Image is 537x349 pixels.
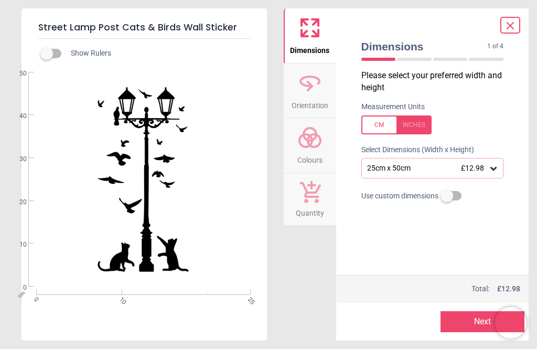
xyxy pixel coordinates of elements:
[361,70,512,93] p: Please select your preferred width and height
[497,284,520,294] span: £
[7,112,27,121] span: 40
[17,290,26,299] span: cm
[31,295,38,302] span: 0
[487,42,503,51] span: 1 of 4
[284,8,336,63] button: Dimensions
[361,191,438,202] span: Use custom dimensions
[117,295,124,302] span: 10
[297,150,323,166] span: Colours
[7,69,27,78] span: 50
[284,118,336,173] button: Colours
[461,164,484,172] span: £12.98
[366,164,489,173] div: 25cm x 50cm
[284,173,336,226] button: Quantity
[38,17,250,39] h5: Street Lamp Post Cats & Birds Wall Sticker
[361,39,488,54] span: Dimensions
[353,145,474,155] label: Select Dimensions (Width x Height)
[284,64,336,118] button: Orientation
[245,295,252,302] span: 25
[360,284,521,294] div: Total:
[501,284,520,293] span: 12.98
[7,240,27,249] span: 10
[495,307,527,339] iframe: Brevo live chat
[290,40,329,56] span: Dimensions
[7,283,27,292] span: 0
[292,96,328,111] span: Orientation
[7,155,27,164] span: 30
[7,198,27,207] span: 20
[47,47,267,60] div: Show Rulers
[441,311,524,332] button: Next
[361,102,425,112] label: Measurement Units
[296,203,324,219] span: Quantity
